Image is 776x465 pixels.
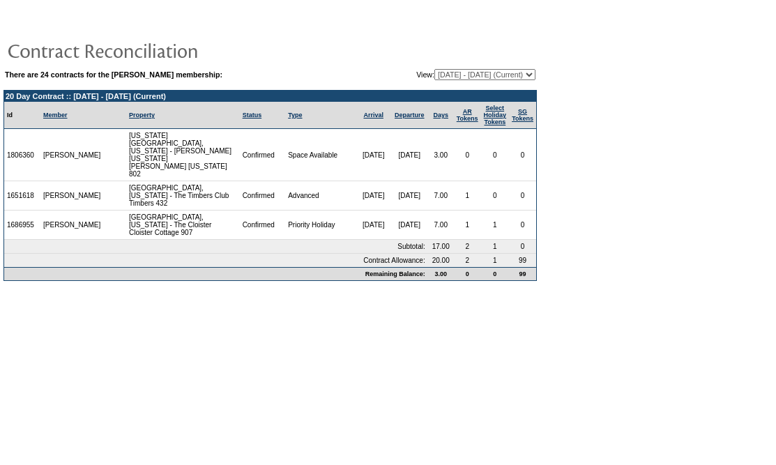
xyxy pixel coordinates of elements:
td: [GEOGRAPHIC_DATA], [US_STATE] - The Cloister Cloister Cottage 907 [126,211,240,240]
td: 1 [481,254,510,267]
td: 0 [481,181,510,211]
td: 3.00 [428,267,454,280]
td: 1 [454,181,481,211]
a: Departure [395,112,425,119]
td: [DATE] [356,211,390,240]
a: Member [43,112,68,119]
a: Status [243,112,262,119]
td: 0 [509,211,536,240]
td: 2 [454,240,481,254]
td: Remaining Balance: [4,267,428,280]
td: [GEOGRAPHIC_DATA], [US_STATE] - The Timbers Club Timbers 432 [126,181,240,211]
td: 0 [454,129,481,181]
a: Days [433,112,448,119]
td: 1 [481,240,510,254]
td: [PERSON_NAME] [40,211,104,240]
td: [DATE] [356,181,390,211]
td: 2 [454,254,481,267]
td: [DATE] [391,181,428,211]
td: 0 [509,240,536,254]
td: Contract Allowance: [4,254,428,267]
td: 0 [509,129,536,181]
td: Space Available [285,129,356,181]
td: 17.00 [428,240,454,254]
img: pgTtlContractReconciliation.gif [7,36,286,64]
td: 0 [509,181,536,211]
a: Arrival [363,112,383,119]
td: Confirmed [240,129,286,181]
a: Select HolidayTokens [484,105,507,125]
td: 99 [509,254,536,267]
td: [DATE] [391,211,428,240]
td: 0 [481,129,510,181]
td: [PERSON_NAME] [40,129,104,181]
td: [US_STATE][GEOGRAPHIC_DATA], [US_STATE] - [PERSON_NAME] [US_STATE] [PERSON_NAME] [US_STATE] 802 [126,129,240,181]
td: 1806360 [4,129,40,181]
td: Priority Holiday [285,211,356,240]
td: Confirmed [240,211,286,240]
a: ARTokens [457,108,478,122]
td: 20 Day Contract :: [DATE] - [DATE] (Current) [4,91,536,102]
td: 0 [481,267,510,280]
td: 1 [481,211,510,240]
td: [DATE] [356,129,390,181]
a: Property [129,112,155,119]
td: 1651618 [4,181,40,211]
td: 1686955 [4,211,40,240]
td: 99 [509,267,536,280]
a: SGTokens [512,108,533,122]
td: Confirmed [240,181,286,211]
td: 20.00 [428,254,454,267]
td: 0 [454,267,481,280]
td: 7.00 [428,181,454,211]
td: Id [4,102,40,129]
td: 3.00 [428,129,454,181]
td: 1 [454,211,481,240]
td: View: [348,69,535,80]
td: 7.00 [428,211,454,240]
b: There are 24 contracts for the [PERSON_NAME] membership: [5,70,222,79]
td: Subtotal: [4,240,428,254]
td: Advanced [285,181,356,211]
td: [DATE] [391,129,428,181]
td: [PERSON_NAME] [40,181,104,211]
a: Type [288,112,302,119]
